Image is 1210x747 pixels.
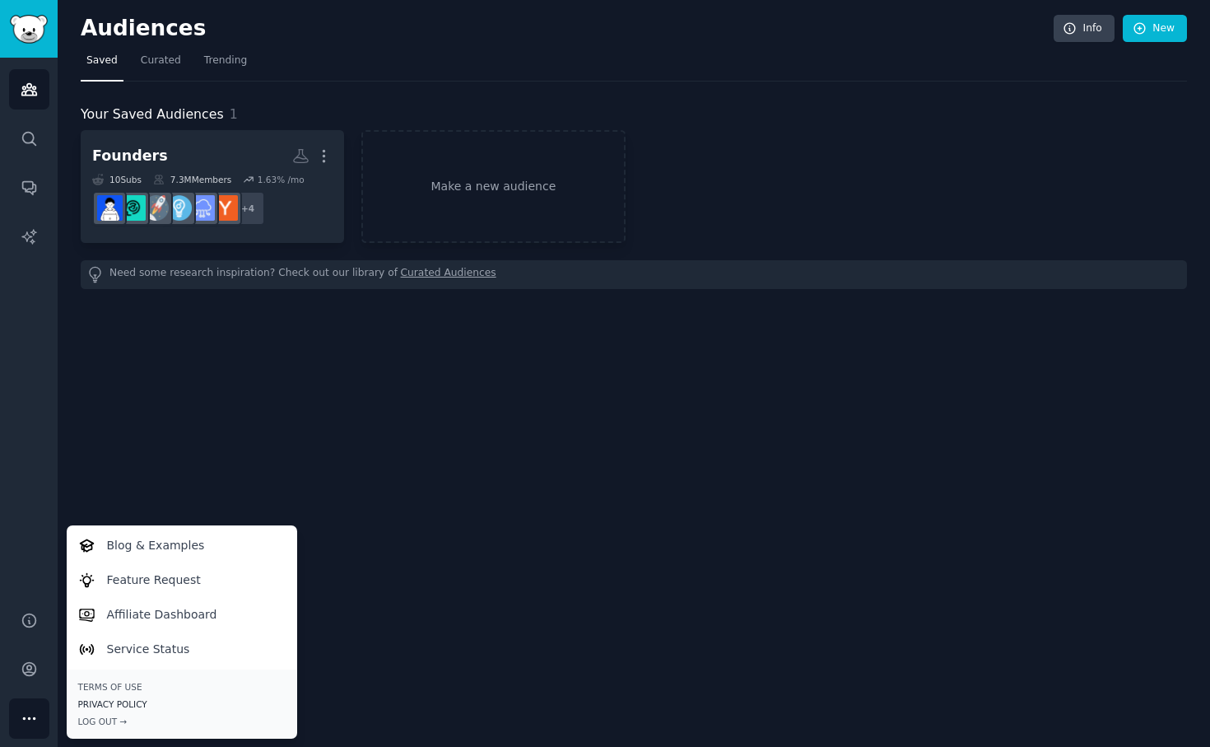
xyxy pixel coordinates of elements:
[1123,15,1187,43] a: New
[78,698,286,710] a: Privacy Policy
[212,195,238,221] img: ycombinator
[258,174,305,185] div: 1.63 % /mo
[81,130,344,243] a: Founders10Subs7.3MMembers1.63% /mo+4ycombinatorSaaSEntrepreneurstartupsFoundersHubTheFounders
[69,597,294,632] a: Affiliate Dashboard
[81,48,123,82] a: Saved
[92,174,142,185] div: 10 Sub s
[69,563,294,597] a: Feature Request
[81,260,1187,289] div: Need some research inspiration? Check out our library of
[141,54,181,68] span: Curated
[135,48,187,82] a: Curated
[120,195,146,221] img: FoundersHub
[153,174,231,185] div: 7.3M Members
[107,537,205,554] p: Blog & Examples
[10,15,48,44] img: GummySearch logo
[230,191,265,226] div: + 4
[361,130,625,243] a: Make a new audience
[1054,15,1115,43] a: Info
[97,195,123,221] img: TheFounders
[69,528,294,563] a: Blog & Examples
[78,716,286,727] div: Log Out →
[107,572,201,589] p: Feature Request
[107,641,190,658] p: Service Status
[86,54,118,68] span: Saved
[401,266,496,283] a: Curated Audiences
[92,146,168,166] div: Founders
[166,195,192,221] img: Entrepreneur
[107,606,217,623] p: Affiliate Dashboard
[230,106,238,122] span: 1
[204,54,247,68] span: Trending
[81,105,224,125] span: Your Saved Audiences
[198,48,253,82] a: Trending
[189,195,215,221] img: SaaS
[78,681,286,693] a: Terms of Use
[69,632,294,666] a: Service Status
[81,16,1054,42] h2: Audiences
[143,195,169,221] img: startups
